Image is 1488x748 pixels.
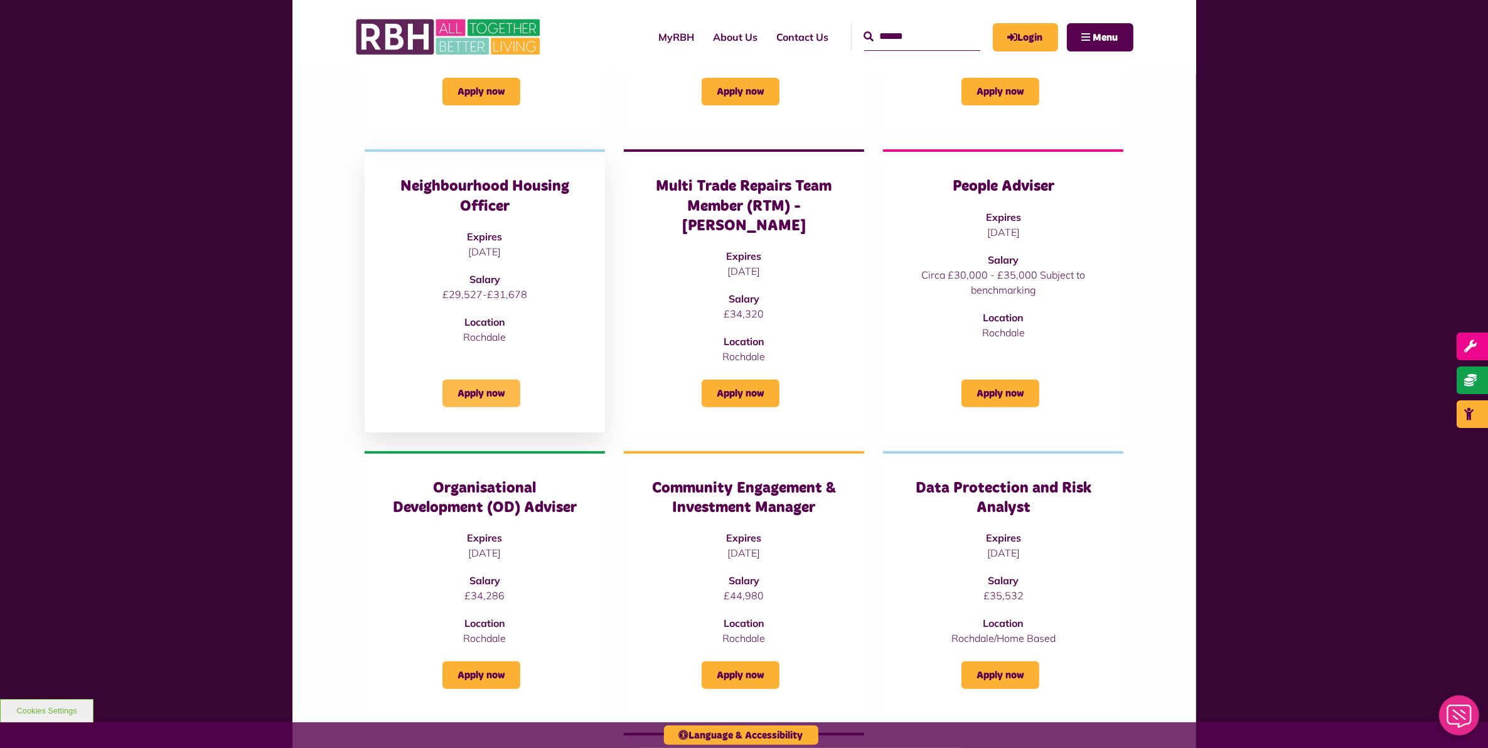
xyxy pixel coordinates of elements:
p: £29,527-£31,678 [390,287,580,302]
p: [DATE] [390,545,580,560]
p: [DATE] [390,244,580,259]
strong: Salary [469,273,500,286]
h3: Data Protection and Risk Analyst [908,479,1098,518]
strong: Expires [467,230,502,243]
p: Rochdale [390,631,580,646]
a: Apply now [702,380,779,407]
strong: Salary [988,254,1019,266]
p: Rochdale [649,631,839,646]
a: MyRBH [993,23,1058,51]
button: Navigation [1067,23,1133,51]
strong: Salary [988,574,1019,587]
p: Circa £30,000 - £35,000 Subject to benchmarking [908,267,1098,297]
strong: Location [464,316,505,328]
p: Rochdale [390,329,580,345]
a: Apply now [442,78,520,105]
strong: Location [724,335,764,348]
p: £34,286 [390,588,580,603]
h3: Community Engagement & Investment Manager [649,479,839,518]
p: [DATE] [649,264,839,279]
a: Apply now [961,78,1039,105]
iframe: Netcall Web Assistant for live chat [1432,692,1488,748]
a: Apply now [442,661,520,689]
p: Rochdale/Home Based [908,631,1098,646]
h3: Multi Trade Repairs Team Member (RTM) - [PERSON_NAME] [649,177,839,236]
p: [DATE] [649,545,839,560]
strong: Expires [986,211,1021,223]
p: £35,532 [908,588,1098,603]
a: About Us [704,20,768,54]
p: Rochdale [908,325,1098,340]
a: Apply now [702,78,779,105]
img: RBH [355,13,543,61]
strong: Location [983,617,1024,629]
h3: Neighbourhood Housing Officer [390,177,580,216]
button: Language & Accessibility [664,725,818,745]
p: [DATE] [908,225,1098,240]
strong: Expires [467,532,502,544]
p: £44,980 [649,588,839,603]
a: Apply now [961,661,1039,689]
p: [DATE] [908,545,1098,560]
h3: People Adviser [908,177,1098,196]
span: Menu [1093,33,1118,43]
a: MyRBH [650,20,704,54]
a: Contact Us [768,20,838,54]
input: Search [864,23,980,50]
strong: Expires [986,532,1021,544]
strong: Expires [726,250,761,262]
a: Apply now [702,661,779,689]
a: Apply now [961,380,1039,407]
p: £34,320 [649,306,839,321]
strong: Salary [729,292,759,305]
strong: Location [724,617,764,629]
strong: Expires [726,532,761,544]
strong: Salary [469,574,500,587]
a: Apply now [442,380,520,407]
strong: Location [464,617,505,629]
h3: Organisational Development (OD) Adviser [390,479,580,518]
strong: Salary [729,574,759,587]
strong: Location [983,311,1024,324]
p: Rochdale [649,349,839,364]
